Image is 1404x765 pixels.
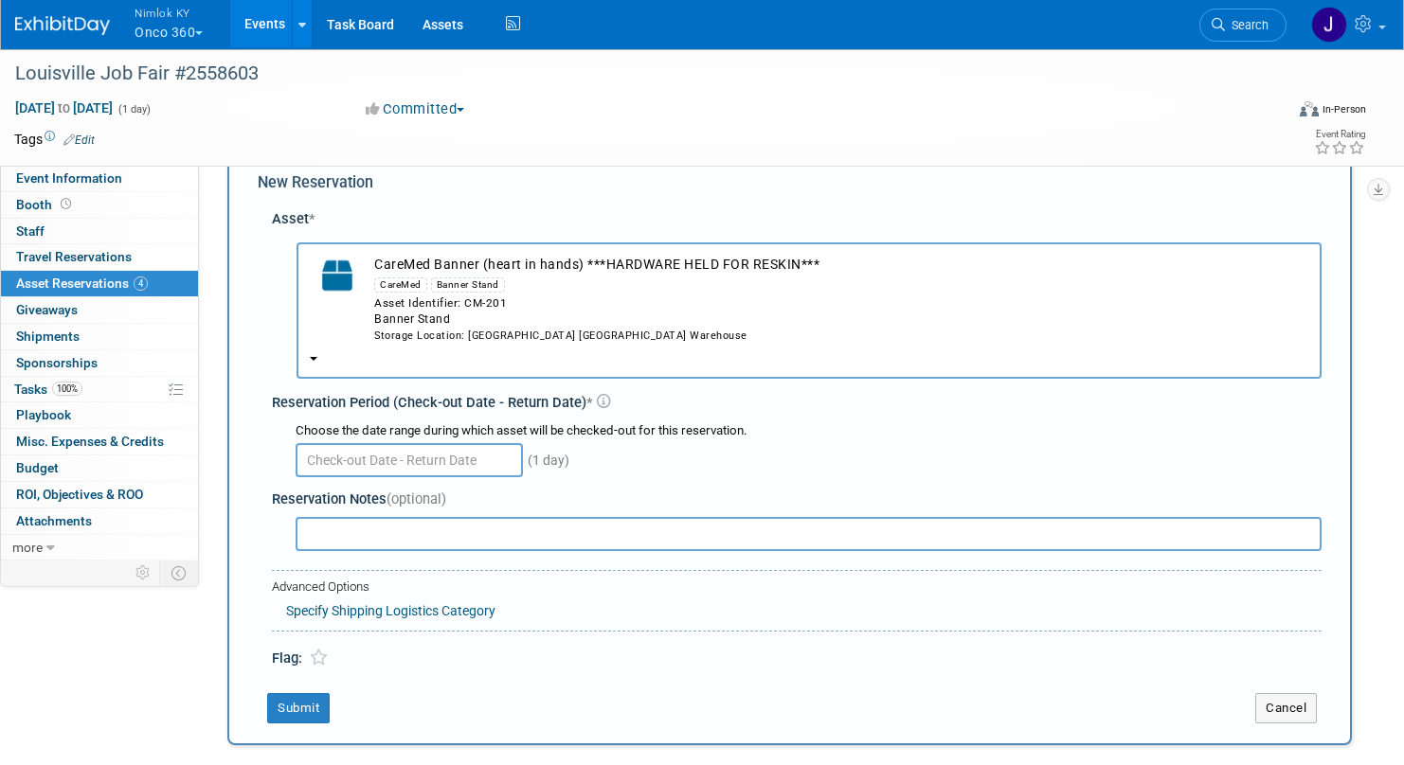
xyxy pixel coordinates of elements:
td: Personalize Event Tab Strip [127,560,160,585]
span: (1 day) [117,103,151,116]
img: Jamie Dunn [1311,7,1347,43]
span: Nimlok KY [135,3,203,23]
div: Event Rating [1314,130,1365,139]
td: CareMed Banner (heart in hands) ***HARDWARE HELD FOR RESKIN*** [365,255,1308,343]
div: Storage Location: [GEOGRAPHIC_DATA] [GEOGRAPHIC_DATA] Warehouse [374,329,1308,344]
button: Submit [267,693,330,723]
button: CareMed Banner (heart in hands) ***HARDWARE HELD FOR RESKIN***CareMedBanner StandAsset Identifier... [297,242,1322,379]
div: Reservation Period (Check-out Date - Return Date) [272,393,1322,413]
div: Reservation Notes [272,489,1322,509]
a: Misc. Expenses & Credits [1,429,198,454]
div: Banner Stand [374,311,1308,328]
span: Tasks [14,382,82,397]
a: Travel Reservations [1,244,198,270]
div: Asset [272,209,1322,229]
a: Asset Reservations4 [1,271,198,296]
span: (1 day) [526,453,569,468]
a: Edit [63,133,95,147]
a: Booth [1,192,198,218]
span: more [12,540,43,555]
span: Giveaways [16,302,78,317]
img: ExhibitDay [15,16,110,35]
span: Travel Reservations [16,249,132,264]
span: Search [1225,18,1269,32]
span: ROI, Objectives & ROO [16,487,143,502]
img: Format-Inperson.png [1300,101,1319,116]
div: Banner Stand [431,277,505,293]
div: Advanced Options [272,578,1322,596]
a: Specify Shipping Logistics Category [286,603,495,618]
div: Event Format [1164,98,1366,127]
a: Playbook [1,402,198,428]
a: Event Information [1,166,198,191]
span: Playbook [16,407,71,422]
span: Event Information [16,170,122,186]
a: Sponsorships [1,350,198,376]
div: Choose the date range during which asset will be checked-out for this reservation. [296,422,1322,440]
span: 100% [52,382,82,396]
a: Giveaways [1,297,198,323]
button: Cancel [1255,693,1317,723]
a: Tasks100% [1,377,198,402]
input: Check-out Date - Return Date [296,443,523,477]
a: more [1,535,198,560]
button: Committed [359,99,472,119]
span: Staff [16,223,45,239]
a: Shipments [1,324,198,349]
div: Louisville Job Fair #2558603 [9,57,1251,91]
a: Attachments [1,508,198,534]
td: Tags [14,130,95,149]
span: (optional) [387,490,446,507]
span: to [55,100,73,116]
div: CareMed [374,277,427,293]
a: Budget [1,455,198,481]
span: Booth [16,197,75,212]
a: ROI, Objectives & ROO [1,482,198,507]
span: New Reservation [258,173,373,191]
span: Sponsorships [16,355,98,370]
td: Toggle Event Tabs [160,560,199,585]
span: Flag: [272,649,302,667]
div: Asset Identifier: CM-201 [374,295,1308,311]
span: Budget [16,460,59,475]
span: Booth not reserved yet [57,197,75,211]
span: Asset Reservations [16,276,148,291]
a: Staff [1,219,198,244]
span: 4 [134,276,148,291]
div: In-Person [1322,102,1366,116]
span: Misc. Expenses & Credits [16,434,164,449]
span: Attachments [16,513,92,528]
a: Search [1199,9,1287,42]
span: [DATE] [DATE] [14,99,114,116]
span: Shipments [16,329,80,344]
